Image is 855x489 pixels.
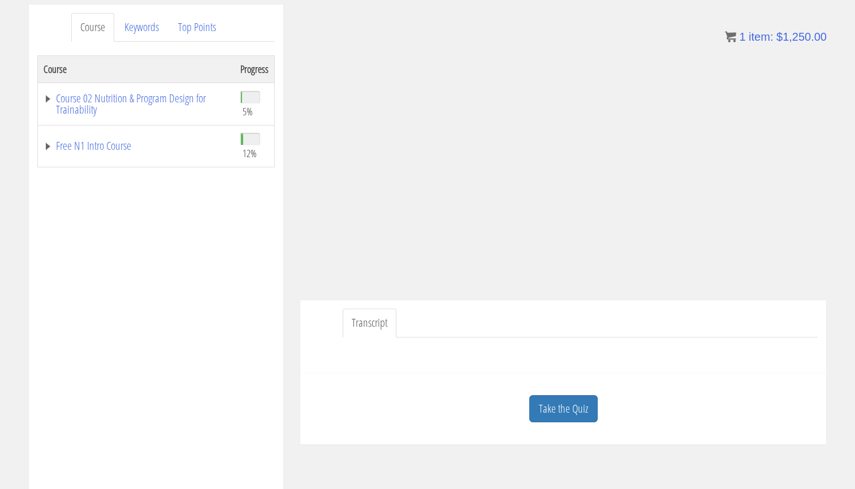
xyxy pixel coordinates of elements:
span: 12% [243,147,257,159]
th: Progress [235,55,275,83]
a: Top Points [169,13,225,42]
a: Free N1 Intro Course [44,140,229,152]
a: Transcript [343,309,396,337]
span: 5% [243,105,253,118]
th: Course [38,55,235,83]
bdi: 1,250.00 [776,31,827,43]
img: icon11.png [725,31,736,42]
span: 1 [739,31,745,43]
span: $ [776,31,783,43]
a: Course 02 Nutrition & Program Design for Trainability [44,93,229,115]
a: 1 item: $1,250.00 [725,31,827,43]
a: Keywords [115,13,168,42]
span: item: [749,31,773,43]
a: Course [71,13,114,42]
a: Take the Quiz [529,395,598,423]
